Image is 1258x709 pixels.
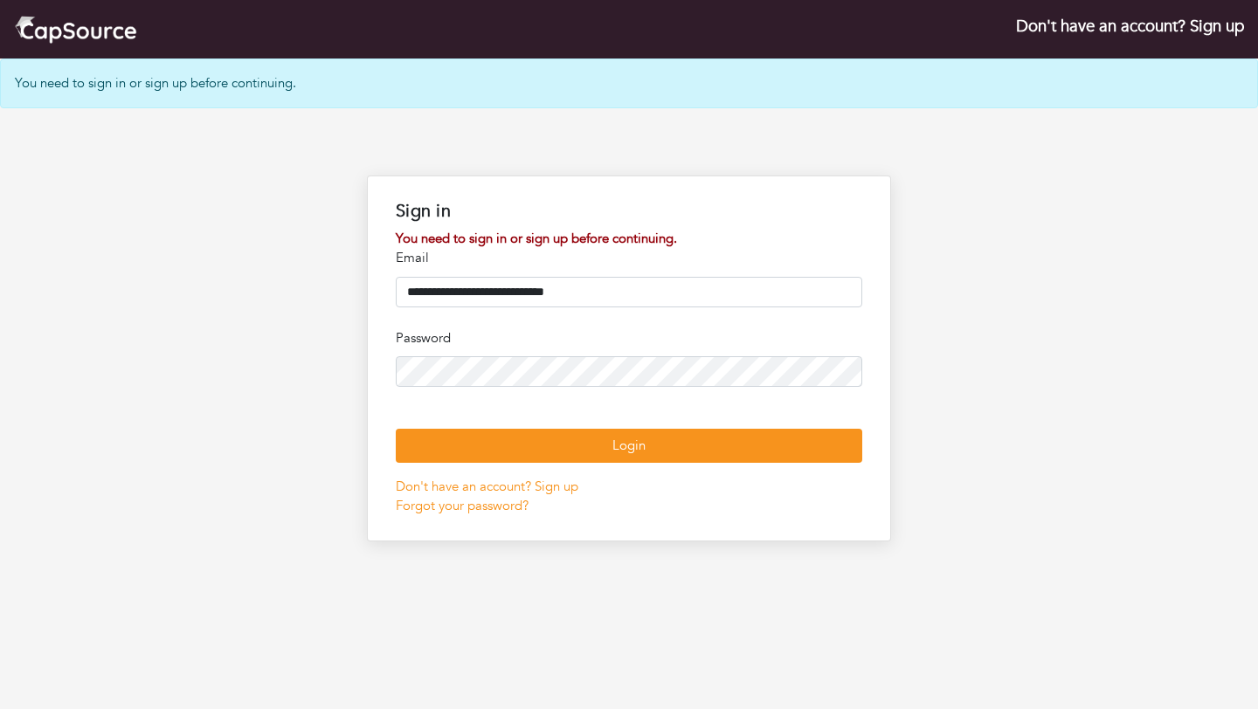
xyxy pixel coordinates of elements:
p: Password [396,328,862,348]
a: Don't have an account? Sign up [396,478,578,495]
button: Login [396,429,862,463]
a: Don't have an account? Sign up [1016,15,1244,38]
img: cap_logo.png [14,14,137,45]
div: You need to sign in or sign up before continuing. [396,229,862,249]
p: Email [396,248,862,268]
h1: Sign in [396,201,862,222]
a: Forgot your password? [396,497,529,514]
